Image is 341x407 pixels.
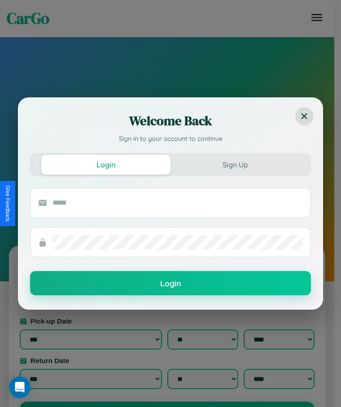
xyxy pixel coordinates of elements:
button: Login [30,271,311,295]
p: Sign in to your account to continue [30,134,311,144]
div: Give Feedback [4,185,11,222]
button: Sign Up [170,155,300,175]
button: Login [41,155,170,175]
h2: Welcome Back [30,112,311,130]
div: Open Intercom Messenger [9,376,31,398]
